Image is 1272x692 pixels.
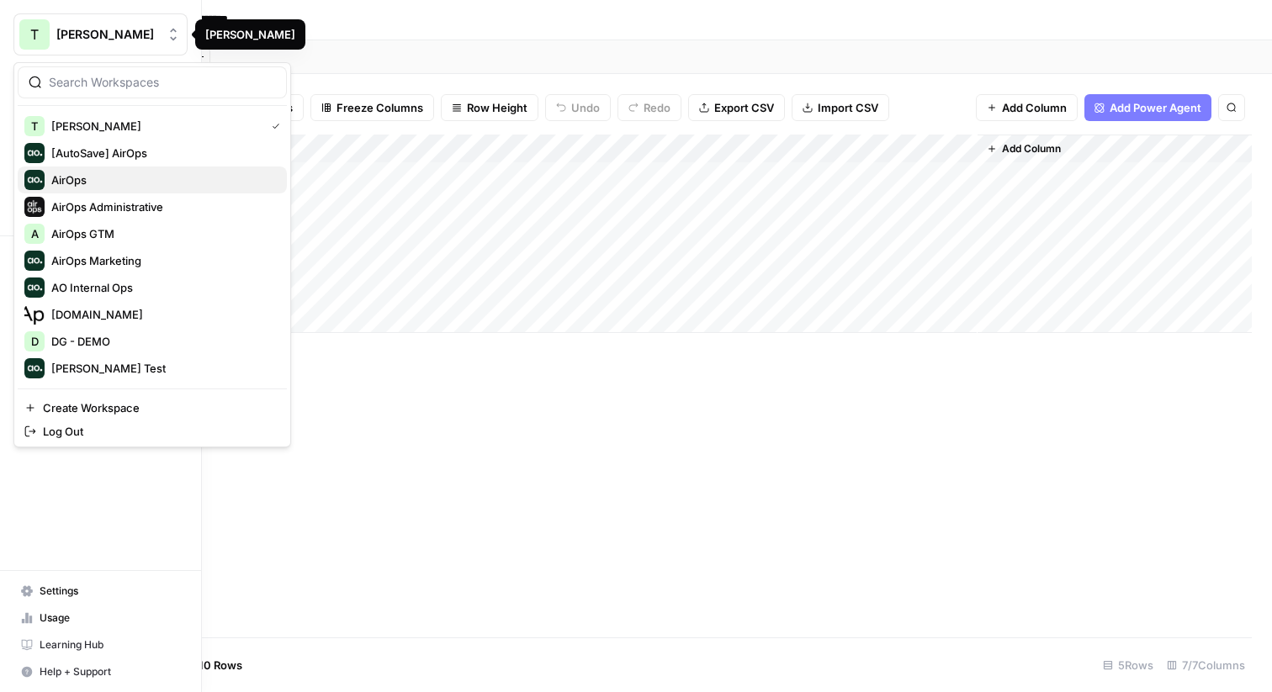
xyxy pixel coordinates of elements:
button: Add Column [980,138,1068,160]
span: [AutoSave] AirOps [51,145,273,161]
img: AirOps Logo [24,170,45,190]
span: Log Out [43,423,273,440]
span: D [31,333,39,350]
button: Row Height [441,94,538,121]
img: [AutoSave] AirOps Logo [24,143,45,163]
span: AO Internal Ops [51,279,273,296]
span: Add 10 Rows [175,657,242,674]
img: Apollo.io Logo [24,304,45,325]
div: 5 Rows [1096,652,1160,679]
img: AirOps Marketing Logo [24,251,45,271]
span: Add Power Agent [1110,99,1201,116]
input: Search Workspaces [49,74,276,91]
span: AirOps GTM [51,225,273,242]
div: 7/7 Columns [1160,652,1252,679]
span: Redo [644,99,670,116]
span: DG - DEMO [51,333,273,350]
button: Redo [617,94,681,121]
span: Import CSV [818,99,878,116]
span: Usage [40,610,180,626]
span: Create Workspace [43,399,273,416]
span: AirOps Marketing [51,252,273,269]
button: Undo [545,94,611,121]
span: Undo [571,99,600,116]
span: A [31,225,39,242]
span: T [30,24,39,45]
span: Row Height [467,99,527,116]
div: Workspace: Travis Demo [13,62,291,447]
span: Help + Support [40,664,180,679]
span: AirOps [51,172,273,188]
span: [PERSON_NAME] Test [51,360,273,377]
button: Freeze Columns [310,94,434,121]
button: Import CSV [792,94,889,121]
a: Learning Hub [13,631,188,658]
a: Create Workspace [18,396,287,420]
button: Export CSV [688,94,785,121]
button: Add Power Agent [1084,94,1211,121]
button: Add Column [976,94,1078,121]
span: Freeze Columns [337,99,423,116]
span: T [31,118,38,135]
img: AirOps Administrative Logo [24,197,45,217]
span: AirOps Administrative [51,198,273,215]
span: [PERSON_NAME] [51,118,258,135]
button: Workspace: Travis Demo [13,13,188,55]
span: [PERSON_NAME] [56,26,158,43]
span: Export CSV [714,99,774,116]
span: Settings [40,584,180,599]
button: Help + Support [13,658,188,685]
span: Learning Hub [40,637,180,652]
a: Usage [13,605,188,631]
a: Settings [13,578,188,605]
img: Dillon Test Logo [24,358,45,378]
img: AO Internal Ops Logo [24,277,45,298]
span: Add Column [1002,141,1061,156]
a: Log Out [18,420,287,443]
span: Add Column [1002,99,1067,116]
span: [DOMAIN_NAME] [51,306,273,323]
